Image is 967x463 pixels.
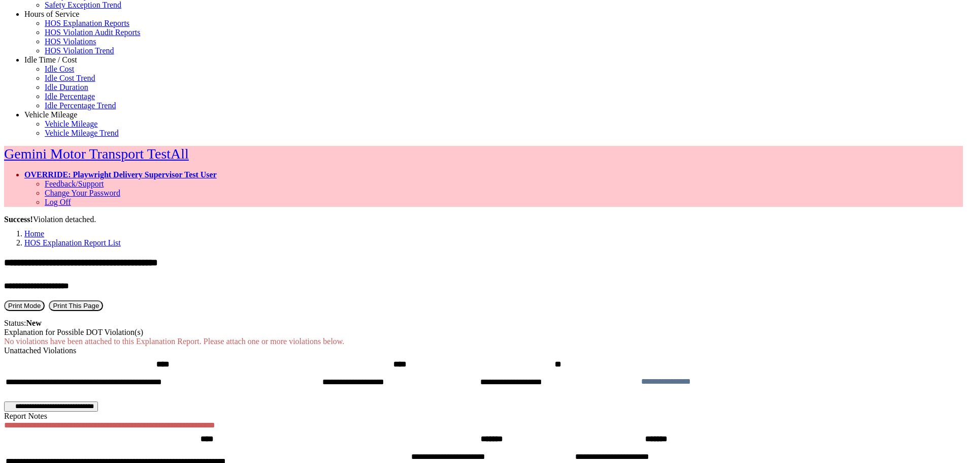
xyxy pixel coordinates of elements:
[45,189,120,197] a: Change Your Password
[24,55,77,64] a: Idle Time / Cost
[4,328,963,337] div: Explanation for Possible DOT Violation(s)
[45,83,88,91] a: Idle Duration
[4,412,963,421] div: Report Notes
[4,319,963,328] div: Status:
[45,179,104,188] a: Feedback/Support
[4,346,963,355] div: Unattached Violations
[45,46,114,55] a: HOS Violation Trend
[45,119,97,128] a: Vehicle Mileage
[4,337,344,346] span: No violations have been attached to this Explanation Report. Please attach one or more violations...
[45,65,74,73] a: Idle Cost
[45,19,129,27] a: HOS Explanation Reports
[4,215,33,224] b: Success!
[24,10,79,18] a: Hours of Service
[49,300,103,311] button: Print This Page
[45,28,141,37] a: HOS Violation Audit Reports
[4,215,963,224] div: Violation detached.
[45,129,119,137] a: Vehicle Mileage Trend
[45,74,95,82] a: Idle Cost Trend
[45,101,116,110] a: Idle Percentage Trend
[45,37,96,46] a: HOS Violations
[24,110,77,119] a: Vehicle Mileage
[4,146,189,162] a: Gemini Motor Transport TestAll
[45,1,121,9] a: Safety Exception Trend
[26,319,42,327] strong: New
[24,238,121,247] a: HOS Explanation Report List
[24,170,217,179] a: OVERRIDE: Playwright Delivery Supervisor Test User
[4,300,45,311] button: Print Mode
[45,92,95,101] a: Idle Percentage
[45,198,71,206] a: Log Off
[24,229,44,238] a: Home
